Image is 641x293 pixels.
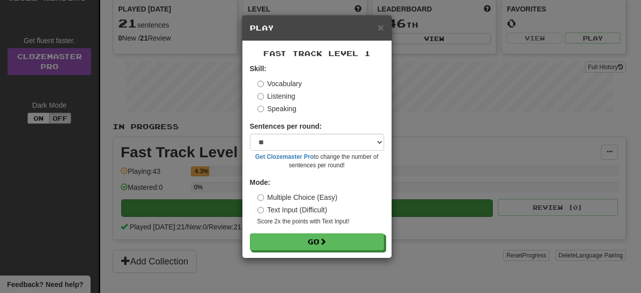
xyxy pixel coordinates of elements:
small: Score 2x the points with Text Input ! [257,217,384,226]
h5: Play [250,23,384,33]
span: × [378,22,384,33]
button: Close [378,22,384,33]
input: Multiple Choice (Easy) [257,194,264,201]
button: Go [250,233,384,250]
label: Vocabulary [257,79,302,89]
a: Get Clozemaster Pro [255,153,314,160]
input: Vocabulary [257,81,264,87]
label: Multiple Choice (Easy) [257,192,338,202]
span: Fast Track Level 1 [263,49,371,58]
label: Sentences per round: [250,121,322,131]
small: to change the number of sentences per round! [250,153,384,170]
label: Listening [257,91,295,101]
label: Speaking [257,104,296,114]
label: Text Input (Difficult) [257,205,328,215]
strong: Mode: [250,178,270,186]
input: Speaking [257,106,264,112]
input: Text Input (Difficult) [257,207,264,213]
input: Listening [257,93,264,100]
strong: Skill: [250,65,266,73]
